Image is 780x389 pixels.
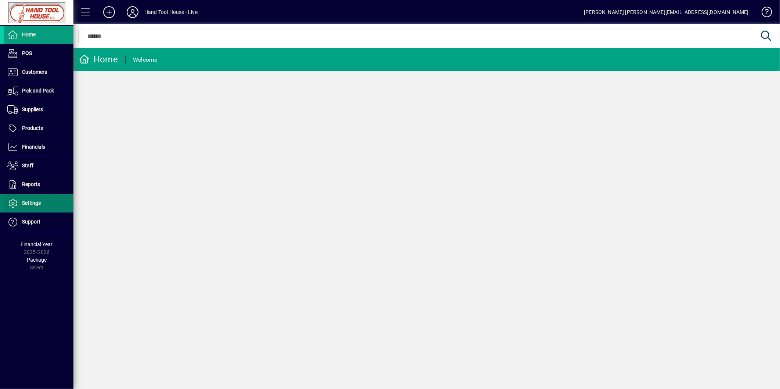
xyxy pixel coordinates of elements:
[22,200,41,206] span: Settings
[22,69,47,75] span: Customers
[22,50,32,56] span: POS
[22,88,54,94] span: Pick and Pack
[4,194,73,212] a: Settings
[22,219,40,225] span: Support
[22,32,36,37] span: Home
[4,138,73,156] a: Financials
[144,6,198,18] div: Hand Tool House - Live
[756,1,771,25] a: Knowledge Base
[584,6,749,18] div: [PERSON_NAME] [PERSON_NAME][EMAIL_ADDRESS][DOMAIN_NAME]
[22,125,43,131] span: Products
[22,106,43,112] span: Suppliers
[121,6,144,19] button: Profile
[4,44,73,63] a: POS
[22,144,45,150] span: Financials
[4,213,73,231] a: Support
[97,6,121,19] button: Add
[22,163,33,168] span: Staff
[4,119,73,138] a: Products
[4,82,73,100] a: Pick and Pack
[79,54,118,65] div: Home
[4,175,73,194] a: Reports
[4,101,73,119] a: Suppliers
[22,181,40,187] span: Reports
[21,241,53,247] span: Financial Year
[4,63,73,81] a: Customers
[27,257,47,263] span: Package
[133,54,158,66] div: Welcome
[4,157,73,175] a: Staff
